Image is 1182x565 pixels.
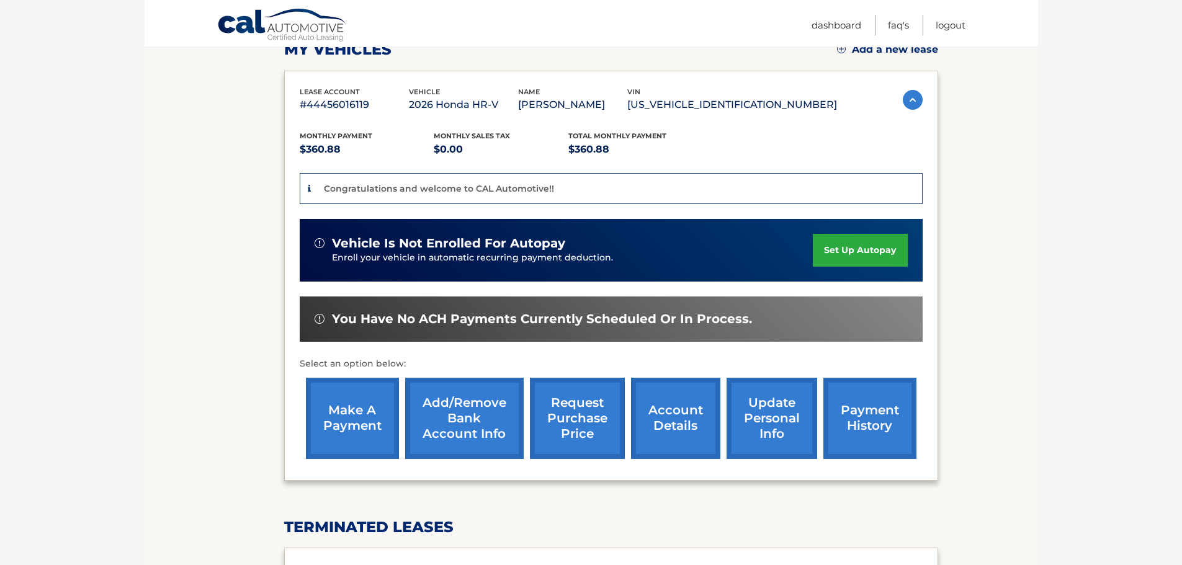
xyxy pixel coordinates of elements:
[936,15,965,35] a: Logout
[409,96,518,113] p: 2026 Honda HR-V
[888,15,909,35] a: FAQ's
[315,314,325,324] img: alert-white.svg
[306,378,399,459] a: make a payment
[324,183,554,194] p: Congratulations and welcome to CAL Automotive!!
[631,378,720,459] a: account details
[332,251,813,265] p: Enroll your vehicle in automatic recurring payment deduction.
[409,87,440,96] span: vehicle
[627,96,837,113] p: [US_VEHICLE_IDENTIFICATION_NUMBER]
[300,141,434,158] p: $360.88
[434,131,510,140] span: Monthly sales Tax
[284,518,938,536] h2: terminated leases
[315,238,325,248] img: alert-white.svg
[300,96,409,113] p: #44456016119
[405,378,524,459] a: Add/Remove bank account info
[627,87,640,96] span: vin
[813,234,907,267] a: set up autopay
[568,141,703,158] p: $360.88
[300,131,372,140] span: Monthly Payment
[568,131,666,140] span: Total Monthly Payment
[518,96,627,113] p: [PERSON_NAME]
[837,45,846,53] img: add.svg
[530,378,625,459] a: request purchase price
[837,43,938,56] a: Add a new lease
[332,236,565,251] span: vehicle is not enrolled for autopay
[300,87,360,96] span: lease account
[812,15,861,35] a: Dashboard
[727,378,817,459] a: update personal info
[434,141,568,158] p: $0.00
[518,87,540,96] span: name
[903,90,923,110] img: accordion-active.svg
[284,40,392,59] h2: my vehicles
[300,357,923,371] p: Select an option below:
[217,8,347,44] a: Cal Automotive
[332,311,752,327] span: You have no ACH payments currently scheduled or in process.
[823,378,916,459] a: payment history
